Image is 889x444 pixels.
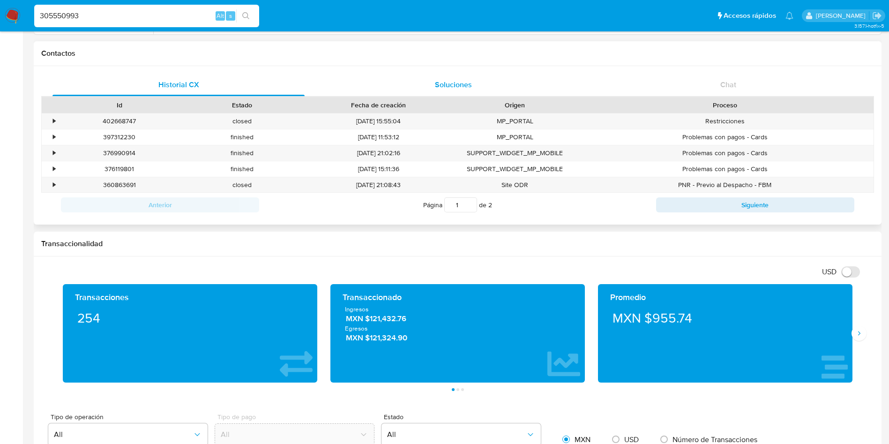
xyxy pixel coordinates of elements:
div: Id [65,100,174,110]
div: Problemas con pagos - Cards [576,161,874,177]
div: MP_PORTAL [454,129,576,145]
a: Salir [872,11,882,21]
div: • [53,165,55,173]
div: SUPPORT_WIDGET_MP_MOBILE [454,161,576,177]
div: Restricciones [576,113,874,129]
span: s [229,11,232,20]
div: Estado [187,100,297,110]
span: Soluciones [435,79,472,90]
div: Problemas con pagos - Cards [576,145,874,161]
div: • [53,181,55,189]
h1: Transaccionalidad [41,239,874,248]
div: 376990914 [58,145,181,161]
div: PNR - Previo al Despacho - FBM [576,177,874,193]
div: Origen [460,100,570,110]
div: SUPPORT_WIDGET_MP_MOBILE [454,145,576,161]
span: Accesos rápidos [724,11,776,21]
div: Problemas con pagos - Cards [576,129,874,145]
div: MP_PORTAL [454,113,576,129]
button: Siguiente [656,197,854,212]
div: • [53,133,55,142]
span: Página de [423,197,492,212]
a: Notificaciones [785,12,793,20]
span: Chat [720,79,736,90]
div: 397312230 [58,129,181,145]
span: 2 [488,200,492,210]
span: Historial CX [158,79,199,90]
button: search-icon [236,9,255,23]
h1: Contactos [41,49,874,58]
div: finished [181,161,304,177]
div: finished [181,145,304,161]
div: finished [181,129,304,145]
div: [DATE] 21:08:43 [304,177,454,193]
div: 402668747 [58,113,181,129]
div: Fecha de creación [310,100,447,110]
div: • [53,117,55,126]
div: [DATE] 11:53:12 [304,129,454,145]
div: [DATE] 15:55:04 [304,113,454,129]
div: 360863691 [58,177,181,193]
div: closed [181,113,304,129]
p: ivonne.perezonofre@mercadolibre.com.mx [816,11,869,20]
div: Site ODR [454,177,576,193]
input: Buscar usuario o caso... [34,10,259,22]
span: Alt [217,11,224,20]
div: 376119801 [58,161,181,177]
div: [DATE] 21:02:16 [304,145,454,161]
div: closed [181,177,304,193]
div: Proceso [583,100,867,110]
div: [DATE] 15:11:36 [304,161,454,177]
button: Anterior [61,197,259,212]
span: 3.157.1-hotfix-5 [854,22,884,30]
div: • [53,149,55,158]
